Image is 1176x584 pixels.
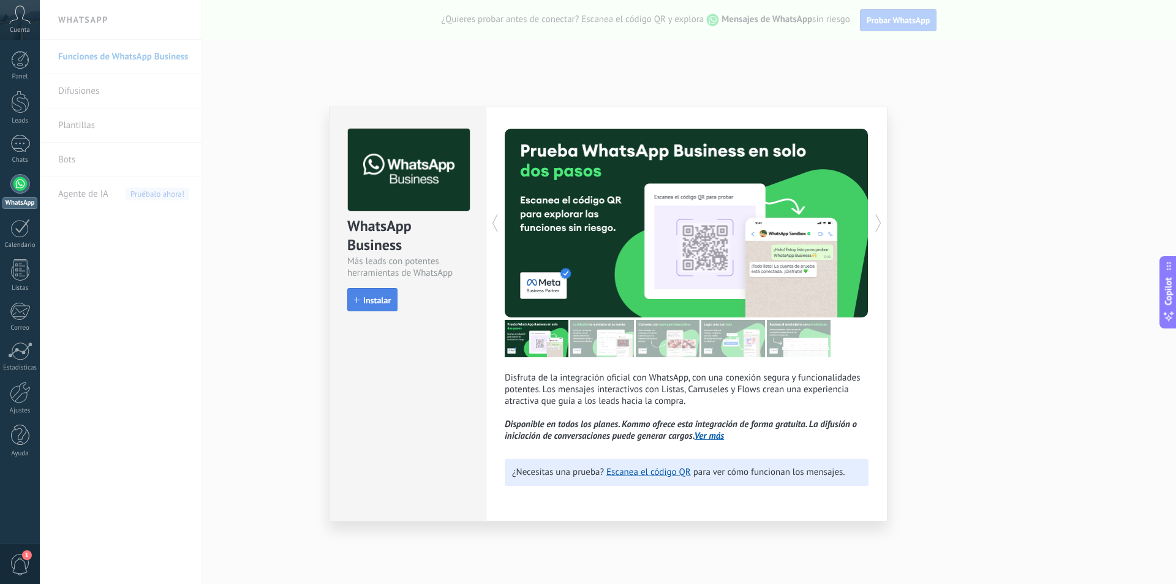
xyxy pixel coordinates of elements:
span: ¿Necesitas una prueba? [512,466,604,478]
div: Más leads con potentes herramientas de WhatsApp [347,256,468,279]
span: Copilot [1163,277,1175,305]
img: tour_image_62c9952fc9cf984da8d1d2aa2c453724.png [701,320,765,357]
img: tour_image_cc27419dad425b0ae96c2716632553fa.png [570,320,634,357]
img: logo_main.png [348,129,470,211]
span: 1 [22,550,32,560]
i: Disponible en todos los planes. Kommo ofrece esta integración de forma gratuita. La difusión o in... [505,419,857,442]
div: Leads [2,117,38,125]
div: WhatsApp Business [347,216,468,256]
img: tour_image_1009fe39f4f058b759f0df5a2b7f6f06.png [636,320,699,357]
div: WhatsApp [2,197,37,209]
p: Disfruta de la integración oficial con WhatsApp, con una conexión segura y funcionalidades potent... [505,372,869,442]
img: tour_image_cc377002d0016b7ebaeb4dbe65cb2175.png [767,320,831,357]
div: Calendario [2,241,38,249]
div: Ayuda [2,450,38,458]
div: Chats [2,156,38,164]
span: Instalar [363,296,391,305]
a: Escanea el código QR [606,466,691,478]
div: Listas [2,284,38,292]
div: Correo [2,324,38,332]
div: Ajustes [2,407,38,415]
div: Estadísticas [2,364,38,372]
span: para ver cómo funcionan los mensajes. [693,466,845,478]
div: Panel [2,73,38,81]
button: Instalar [347,288,398,311]
a: Ver más [695,430,725,442]
img: tour_image_7a4924cebc22ed9e3259523e50fe4fd6.png [505,320,568,357]
span: Cuenta [10,26,30,34]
